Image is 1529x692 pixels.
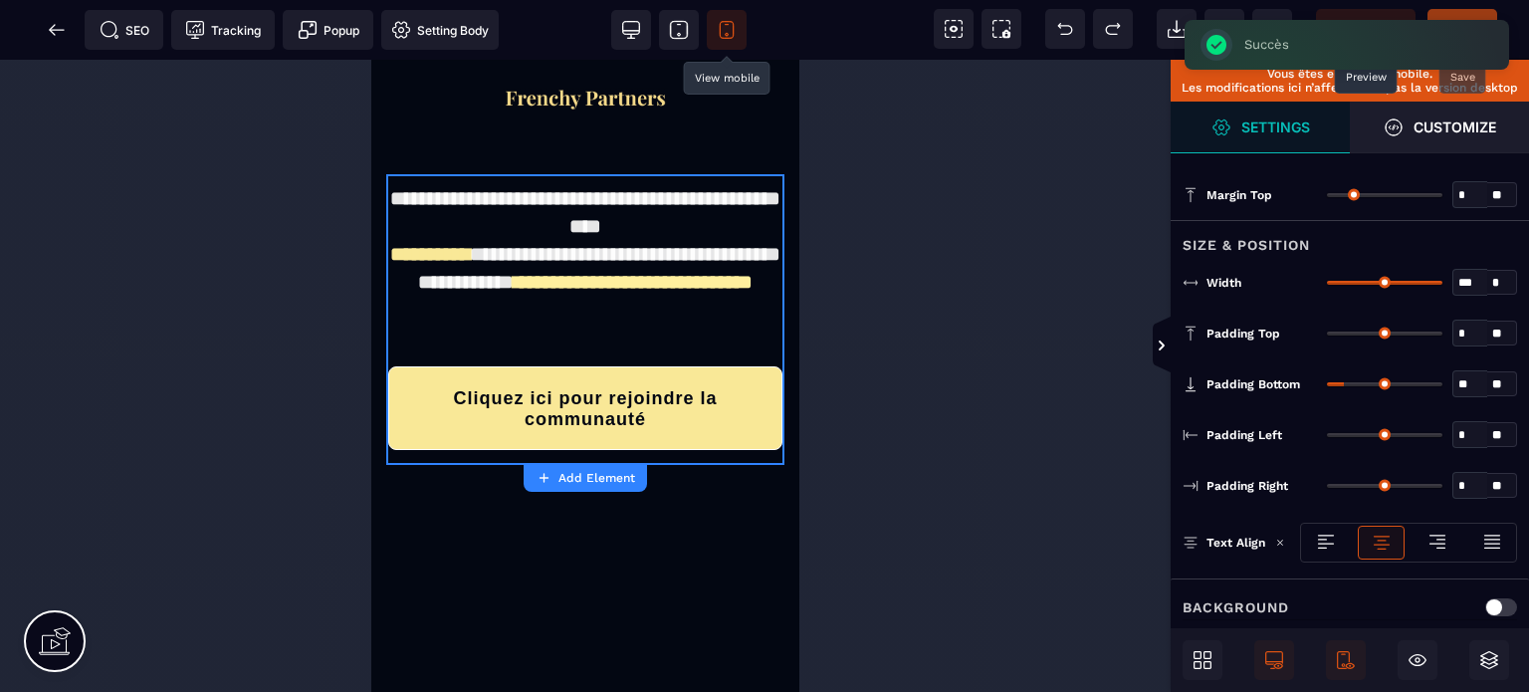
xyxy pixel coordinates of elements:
[1181,81,1519,95] p: Les modifications ici n’affecterons pas la version desktop
[1414,119,1496,134] strong: Customize
[298,20,359,40] span: Popup
[934,9,974,49] span: View components
[982,9,1021,49] span: Screenshot
[1171,220,1529,257] div: Size & Position
[1183,533,1265,553] p: Text Align
[131,28,298,50] img: f2a3730b544469f405c58ab4be6274e8_Capture_d%E2%80%99e%CC%81cran_2025-09-01_a%CC%80_20.57.27.png
[100,20,149,40] span: SEO
[524,464,647,492] button: Add Element
[1206,326,1280,342] span: Padding Top
[1254,640,1294,680] span: Desktop Only
[1316,9,1416,49] span: Preview
[1241,119,1310,134] strong: Settings
[1469,640,1509,680] span: Open Layers
[391,20,489,40] span: Setting Body
[185,20,261,40] span: Tracking
[1206,427,1282,443] span: Padding Left
[1350,102,1529,153] span: Open Style Manager
[1183,595,1289,619] p: Background
[1206,275,1241,291] span: Width
[17,307,411,390] button: Cliquez ici pour rejoindre la communauté
[1326,640,1366,680] span: Mobile Only
[1181,67,1519,81] p: Vous êtes en version mobile.
[1398,640,1437,680] span: Hide/Show Block
[1206,478,1288,494] span: Padding Right
[1206,187,1272,203] span: Margin Top
[1206,376,1300,392] span: Padding Bottom
[1171,102,1350,153] span: Settings
[558,471,635,485] strong: Add Element
[1275,538,1285,548] img: loading
[1183,640,1222,680] span: Open Blocks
